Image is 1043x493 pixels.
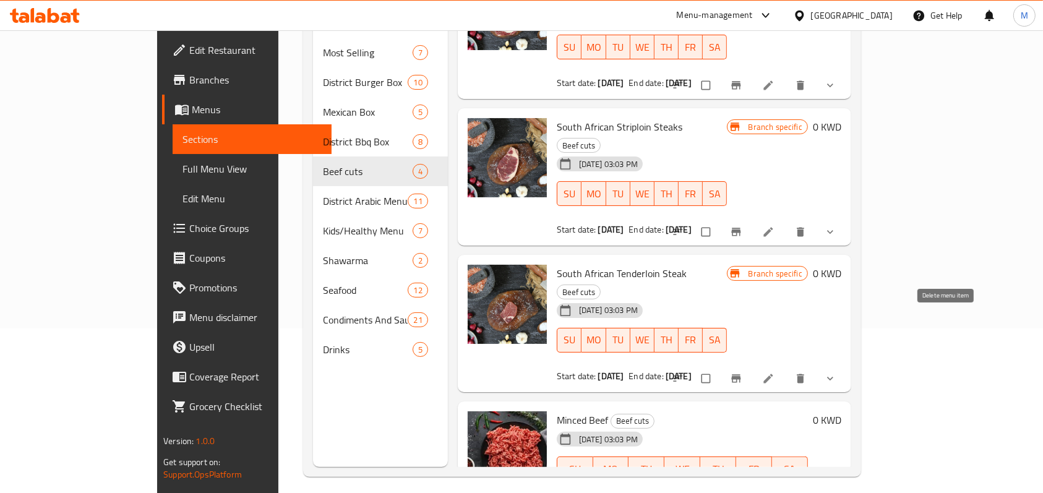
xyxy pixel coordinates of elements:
[189,310,322,325] span: Menu disclaimer
[162,213,332,243] a: Choice Groups
[787,72,817,99] button: delete
[813,411,841,429] h6: 0 KWD
[708,38,722,56] span: SA
[598,221,624,238] b: [DATE]
[195,433,215,449] span: 1.0.0
[586,185,601,203] span: MO
[182,132,322,147] span: Sections
[413,255,427,267] span: 2
[723,365,752,392] button: Branch-specific-item
[408,314,427,326] span: 21
[313,127,447,156] div: District Bbq Box8
[173,184,332,213] a: Edit Menu
[173,154,332,184] a: Full Menu View
[162,332,332,362] a: Upsell
[611,38,625,56] span: TU
[824,226,836,238] svg: Show Choices
[313,335,447,364] div: Drinks5
[408,283,427,298] div: items
[586,331,601,349] span: MO
[824,372,836,385] svg: Show Choices
[586,38,601,56] span: MO
[189,72,322,87] span: Branches
[582,181,606,206] button: MO
[557,181,582,206] button: SU
[824,79,836,92] svg: Show Choices
[787,218,817,246] button: delete
[679,181,703,206] button: FR
[413,223,428,238] div: items
[313,67,447,97] div: District Burger Box10
[408,75,427,90] div: items
[679,35,703,59] button: FR
[811,9,893,22] div: [GEOGRAPHIC_DATA]
[313,305,447,335] div: Condiments And Sauces21
[762,79,777,92] a: Edit menu item
[611,185,625,203] span: TU
[1021,9,1028,22] span: M
[162,95,332,124] a: Menus
[635,185,650,203] span: WE
[723,72,752,99] button: Branch-specific-item
[669,460,695,478] span: WE
[313,97,447,127] div: Mexican Box5
[323,105,412,119] div: Mexican Box
[323,223,412,238] span: Kids/Healthy Menu
[593,457,629,481] button: MO
[557,221,596,238] span: Start date:
[189,251,322,265] span: Coupons
[611,414,655,429] div: Beef cuts
[323,283,408,298] div: Seafood
[606,181,630,206] button: TU
[163,433,194,449] span: Version:
[323,253,412,268] div: Shawarma
[323,45,412,60] span: Most Selling
[777,460,803,478] span: SA
[762,372,777,385] a: Edit menu item
[162,362,332,392] a: Coverage Report
[413,136,427,148] span: 8
[557,368,596,384] span: Start date:
[557,118,682,136] span: South African Striploin Steaks
[574,304,643,316] span: [DATE] 03:03 PM
[557,75,596,91] span: Start date:
[413,225,427,237] span: 7
[413,253,428,268] div: items
[633,460,659,478] span: TU
[323,75,408,90] span: District Burger Box
[817,218,846,246] button: show more
[705,460,731,478] span: TH
[598,368,624,384] b: [DATE]
[630,35,655,59] button: WE
[323,164,412,179] span: Beef cuts
[679,328,703,353] button: FR
[703,328,727,353] button: SA
[313,186,447,216] div: District Arabic Menu11
[557,139,600,153] span: Beef cuts
[582,328,606,353] button: MO
[557,457,593,481] button: SU
[162,273,332,302] a: Promotions
[703,181,727,206] button: SA
[813,118,841,135] h6: 0 KWD
[741,460,767,478] span: FR
[574,158,643,170] span: [DATE] 03:03 PM
[323,194,408,208] span: District Arabic Menu
[659,38,674,56] span: TH
[664,72,694,99] button: sort-choices
[611,414,654,428] span: Beef cuts
[562,460,588,478] span: SU
[162,302,332,332] a: Menu disclaimer
[413,342,428,357] div: items
[323,342,412,357] div: Drinks
[708,185,722,203] span: SA
[557,138,601,153] div: Beef cuts
[772,457,808,481] button: SA
[664,218,694,246] button: sort-choices
[629,457,664,481] button: TU
[162,35,332,65] a: Edit Restaurant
